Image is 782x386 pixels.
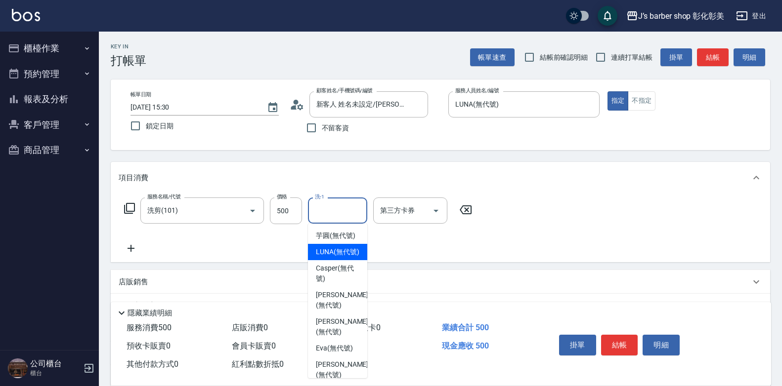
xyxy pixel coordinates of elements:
p: 項目消費 [119,173,148,183]
button: 結帳 [697,48,729,67]
span: [PERSON_NAME] (無代號) [316,359,368,380]
button: Open [428,203,444,219]
label: 服務名稱/代號 [147,193,180,200]
label: 服務人員姓名/編號 [455,87,499,94]
span: Casper (無代號) [316,263,359,284]
button: Choose date, selected date is 2025-08-13 [261,96,285,119]
span: 其他付款方式 0 [127,359,178,369]
button: 預約管理 [4,61,95,87]
p: 隱藏業績明細 [128,308,172,318]
h2: Key In [111,43,146,50]
button: 掛單 [660,48,692,67]
img: Logo [12,9,40,21]
button: 帳單速查 [470,48,515,67]
button: 商品管理 [4,137,95,163]
span: 連續打單結帳 [611,52,652,63]
button: 掛單 [559,335,596,355]
input: YYYY/MM/DD hh:mm [130,99,257,116]
span: 店販消費 0 [232,323,268,332]
button: 客戶管理 [4,112,95,138]
p: 櫃台 [30,369,81,378]
div: 項目消費 [111,162,770,193]
div: 店販銷售 [111,270,770,294]
span: LUNA (無代號) [316,247,359,257]
h5: 公司櫃台 [30,359,81,369]
button: 明細 [734,48,765,67]
span: 紅利點數折抵 0 [232,359,284,369]
div: 預收卡販賣 [111,294,770,317]
label: 價格 [277,193,287,200]
span: 預收卡販賣 0 [127,341,171,350]
button: save [598,6,617,26]
button: 登出 [732,7,770,25]
span: 現金應收 500 [442,341,489,350]
span: [PERSON_NAME] (無代號) [316,290,368,310]
span: 會員卡販賣 0 [232,341,276,350]
span: 芋圓 (無代號) [316,231,355,241]
h3: 打帳單 [111,54,146,68]
span: 結帳前確認明細 [540,52,588,63]
p: 店販銷售 [119,277,148,287]
button: Open [245,203,261,219]
label: 顧客姓名/手機號碼/編號 [316,87,373,94]
label: 帳單日期 [130,91,151,98]
div: J’s barber shop 彰化彰美 [638,10,724,22]
button: 明細 [643,335,680,355]
span: 業績合計 500 [442,323,489,332]
button: J’s barber shop 彰化彰美 [622,6,728,26]
img: Person [8,358,28,378]
span: [PERSON_NAME] (無代號) [316,316,368,337]
label: 洗-1 [315,193,324,200]
span: 鎖定日期 [146,121,174,131]
p: 預收卡販賣 [119,301,156,311]
span: Eva (無代號) [316,343,353,353]
button: 不指定 [628,91,655,111]
span: 服務消費 500 [127,323,172,332]
button: 指定 [608,91,629,111]
button: 櫃檯作業 [4,36,95,61]
button: 結帳 [601,335,638,355]
button: 報表及分析 [4,86,95,112]
span: 不留客資 [322,123,349,133]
